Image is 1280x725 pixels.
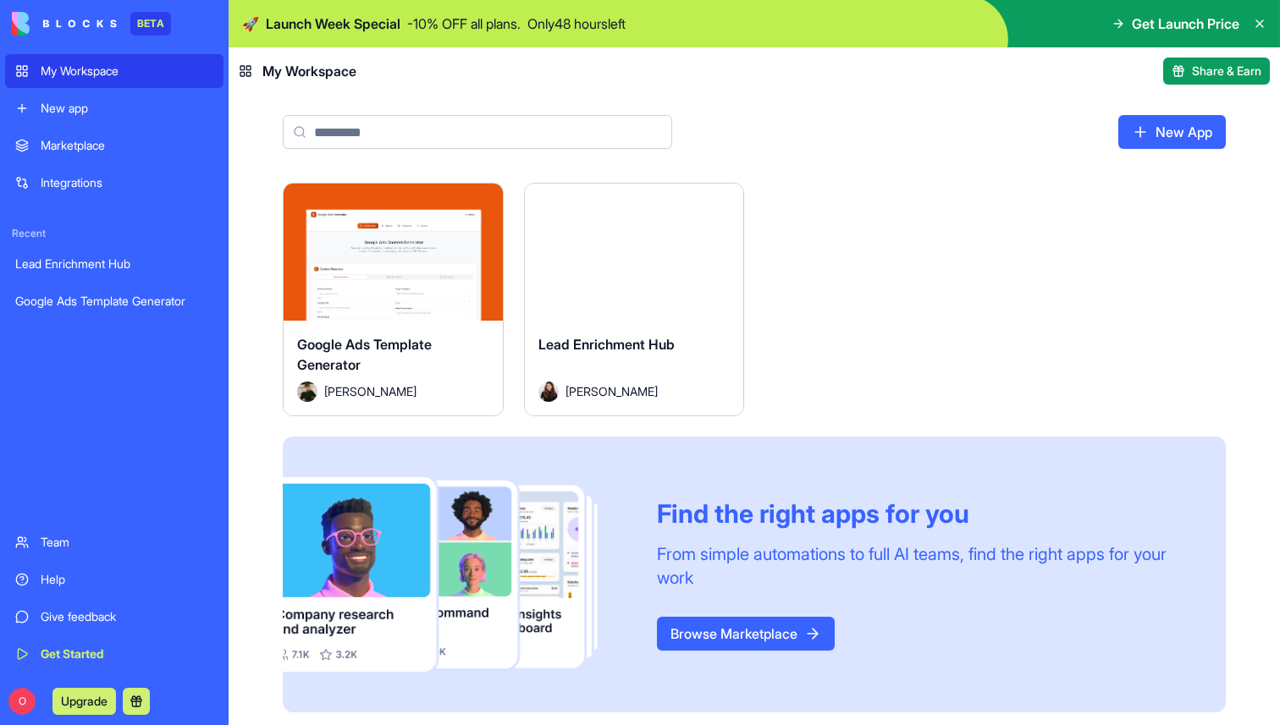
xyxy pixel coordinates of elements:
a: Browse Marketplace [657,617,835,651]
button: Share & Earn [1163,58,1270,85]
p: - 10 % OFF all plans. [407,14,521,34]
p: Only 48 hours left [527,14,626,34]
span: Lead Enrichment Hub [538,336,675,353]
a: Give feedback [5,600,223,634]
button: Upgrade [52,688,116,715]
span: Share & Earn [1192,63,1261,80]
div: New app [41,100,213,117]
div: From simple automations to full AI teams, find the right apps for your work [657,542,1185,590]
div: Google Ads Template Generator [15,293,213,310]
span: Google Ads Template Generator [297,336,432,373]
div: BETA [130,12,171,36]
a: Marketplace [5,129,223,162]
div: Team [41,534,213,551]
span: 🚀 [242,14,259,34]
a: Team [5,525,223,559]
div: Marketplace [41,137,213,154]
span: Recent [5,227,223,240]
span: My Workspace [262,61,356,81]
span: [PERSON_NAME] [566,382,658,400]
span: [PERSON_NAME] [324,382,417,400]
span: O [8,688,36,715]
a: Lead Enrichment HubAvatar[PERSON_NAME] [524,183,745,416]
span: Launch Week Special [266,14,400,34]
div: My Workspace [41,63,213,80]
div: Lead Enrichment Hub [15,255,213,272]
a: Lead Enrichment Hub [5,247,223,281]
a: My Workspace [5,54,223,88]
a: Upgrade [52,692,116,709]
a: Help [5,563,223,596]
img: logo [12,12,117,36]
a: Get Started [5,637,223,671]
a: Google Ads Template Generator [5,284,223,318]
div: Find the right apps for you [657,498,1185,529]
span: Get Launch Price [1132,14,1239,34]
a: BETA [12,12,171,36]
div: Integrations [41,174,213,191]
img: Avatar [297,382,317,402]
a: New App [1118,115,1226,149]
div: Help [41,571,213,588]
a: Google Ads Template GeneratorAvatar[PERSON_NAME] [283,183,504,416]
img: Frame_181_egmpey.png [283,477,630,672]
a: Integrations [5,166,223,200]
div: Give feedback [41,608,213,625]
a: New app [5,91,223,125]
div: Get Started [41,645,213,662]
img: Avatar [538,382,559,402]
